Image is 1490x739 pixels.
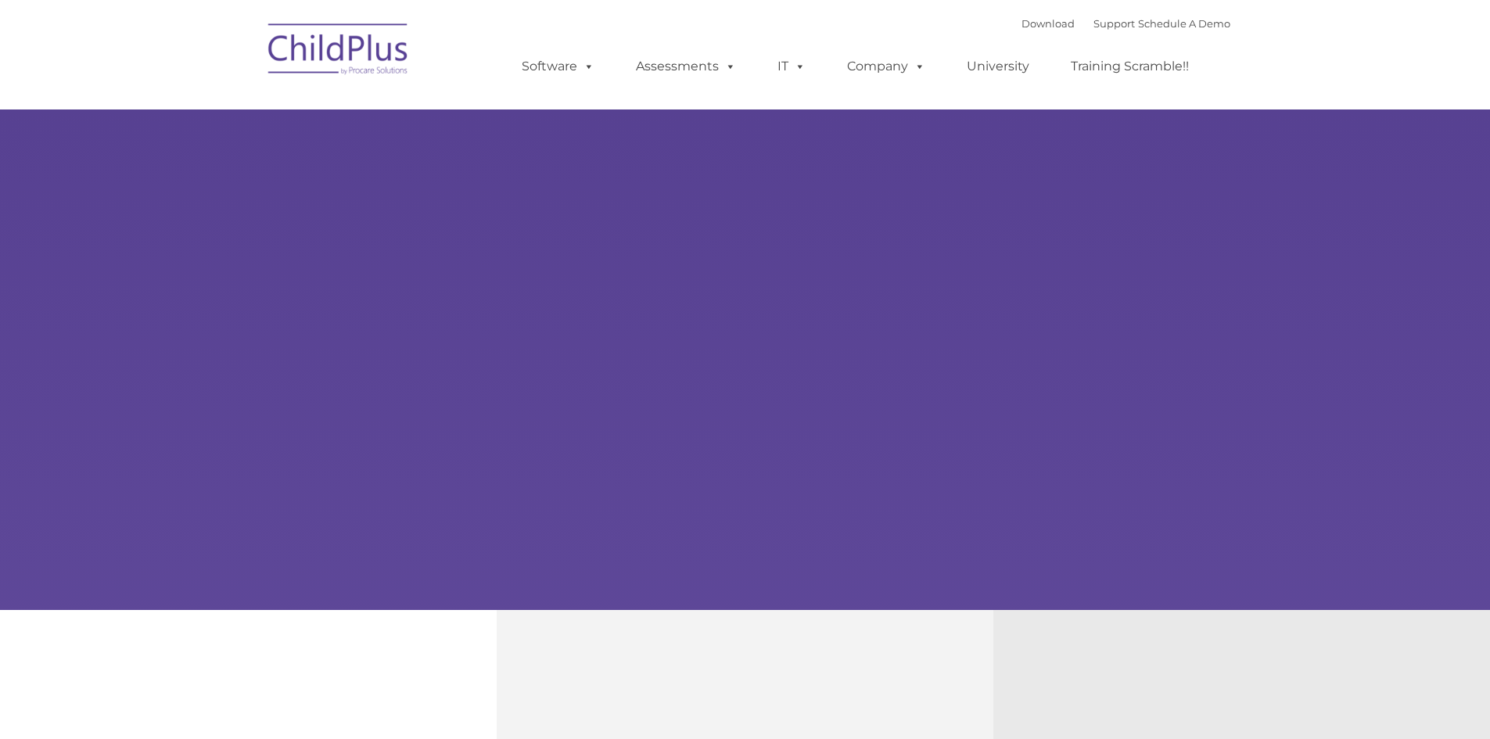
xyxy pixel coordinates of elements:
[1021,17,1075,30] a: Download
[951,51,1045,82] a: University
[1055,51,1205,82] a: Training Scramble!!
[506,51,610,82] a: Software
[1021,17,1230,30] font: |
[1093,17,1135,30] a: Support
[762,51,821,82] a: IT
[831,51,941,82] a: Company
[260,13,417,91] img: ChildPlus by Procare Solutions
[1138,17,1230,30] a: Schedule A Demo
[620,51,752,82] a: Assessments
